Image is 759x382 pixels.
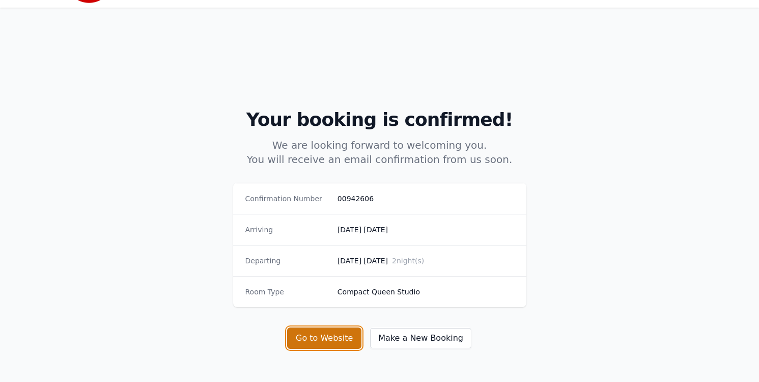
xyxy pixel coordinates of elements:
dd: 00942606 [338,194,514,204]
a: Go to Website [287,333,370,343]
dd: [DATE] [DATE] [338,256,514,266]
p: We are looking forward to welcoming you. You will receive an email confirmation from us soon. [184,138,575,167]
dd: [DATE] [DATE] [338,225,514,235]
dt: Confirmation Number [245,194,329,204]
dt: Room Type [245,287,329,297]
dd: Compact Queen Studio [338,287,514,297]
button: Make a New Booking [370,328,472,349]
h2: Your booking is confirmed! [80,110,679,130]
button: Go to Website [287,328,361,349]
dt: Arriving [245,225,329,235]
span: 2 night(s) [392,257,424,265]
dt: Departing [245,256,329,266]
